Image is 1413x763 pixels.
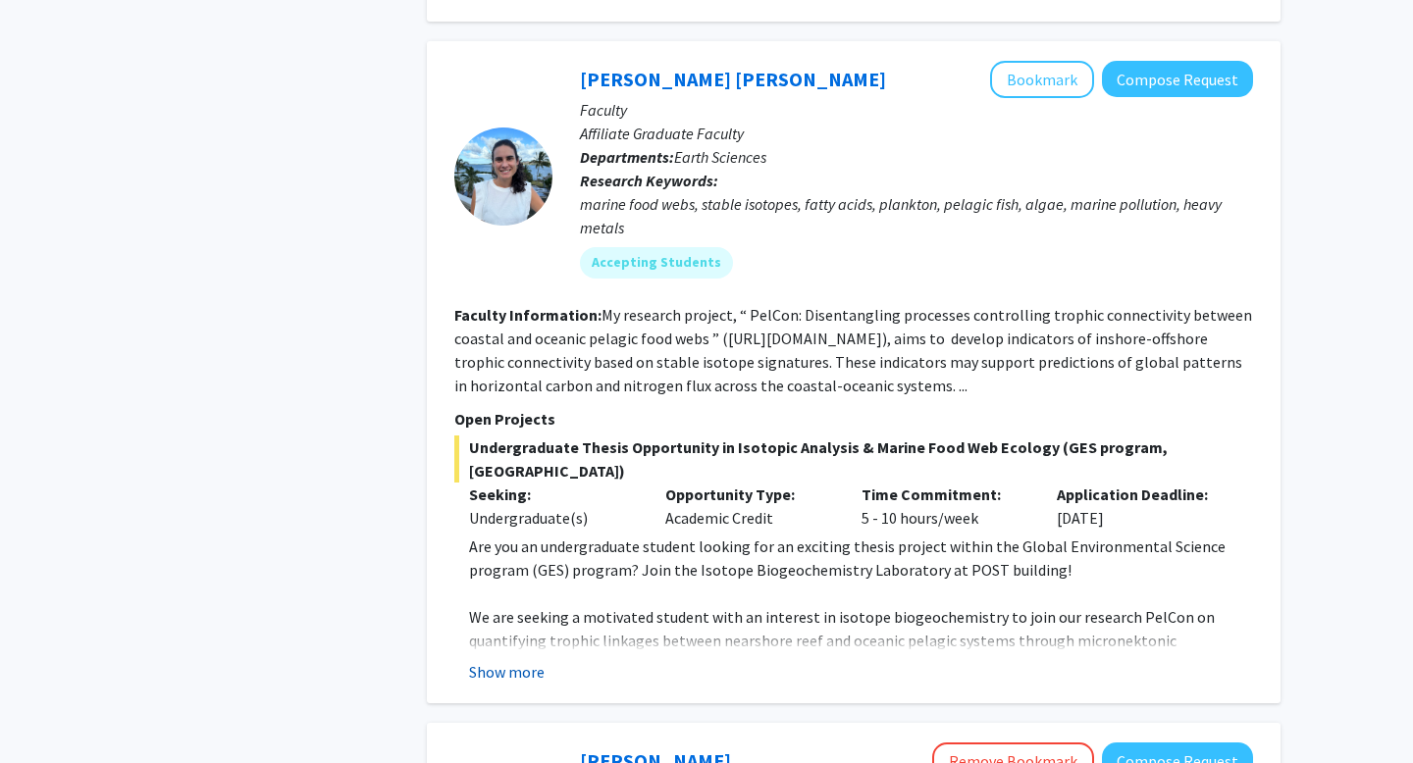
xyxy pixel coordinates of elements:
[469,506,636,530] div: Undergraduate(s)
[15,675,83,748] iframe: Chat
[580,247,733,279] mat-chip: Accepting Students
[454,435,1253,483] span: Undergraduate Thesis Opportunity in Isotopic Analysis & Marine Food Web Ecology (GES program, [GE...
[580,122,1253,145] p: Affiliate Graduate Faculty
[469,605,1253,699] p: We are seeking a motivated student with an interest in isotope biogeochemistry to join our resear...
[862,483,1028,506] p: Time Commitment:
[580,192,1253,239] div: marine food webs, stable isotopes, fatty acids, plankton, pelagic fish, algae, marine pollution, ...
[1042,483,1238,530] div: [DATE]
[469,483,636,506] p: Seeking:
[580,147,674,167] b: Departments:
[1102,61,1253,97] button: Compose Request to Rita Garcia Seoane
[990,61,1094,98] button: Add Rita Garcia Seoane to Bookmarks
[847,483,1043,530] div: 5 - 10 hours/week
[674,147,766,167] span: Earth Sciences
[580,67,886,91] a: [PERSON_NAME] [PERSON_NAME]
[580,98,1253,122] p: Faculty
[454,305,602,325] b: Faculty Information:
[469,534,1253,582] p: Are you an undergraduate student looking for an exciting thesis project within the Global Environ...
[454,305,1252,395] fg-read-more: My research project, “ PelCon: Disentangling processes controlling trophic connectivity between c...
[1057,483,1224,506] p: Application Deadline:
[665,483,832,506] p: Opportunity Type:
[454,407,1253,431] p: Open Projects
[469,660,545,684] button: Show more
[580,171,718,190] b: Research Keywords:
[651,483,847,530] div: Academic Credit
